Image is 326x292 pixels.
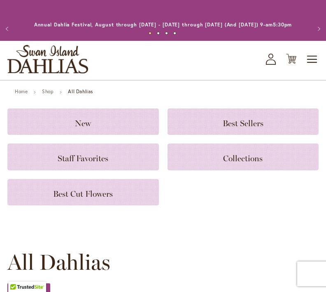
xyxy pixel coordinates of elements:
a: Annual Dahlia Festival, August through [DATE] - [DATE] through [DATE] (And [DATE]) 9-am5:30pm [34,21,292,28]
button: Next [310,21,326,37]
button: 3 of 4 [165,32,168,35]
button: 4 of 4 [173,32,176,35]
button: 2 of 4 [157,32,160,35]
a: Collections [168,144,319,170]
span: All Dahlias [7,250,110,275]
a: New [7,108,159,135]
span: Best Cut Flowers [53,189,113,199]
a: Staff Favorites [7,144,159,170]
span: Collections [223,153,263,163]
iframe: Launch Accessibility Center [6,263,29,286]
span: Best Sellers [223,118,263,128]
a: Shop [42,88,54,94]
a: store logo [7,45,88,73]
button: 1 of 4 [149,32,151,35]
a: Best Cut Flowers [7,179,159,205]
a: Home [15,88,28,94]
strong: All Dahlias [68,88,93,94]
a: Best Sellers [168,108,319,135]
span: New [75,118,91,128]
span: Staff Favorites [58,153,108,163]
